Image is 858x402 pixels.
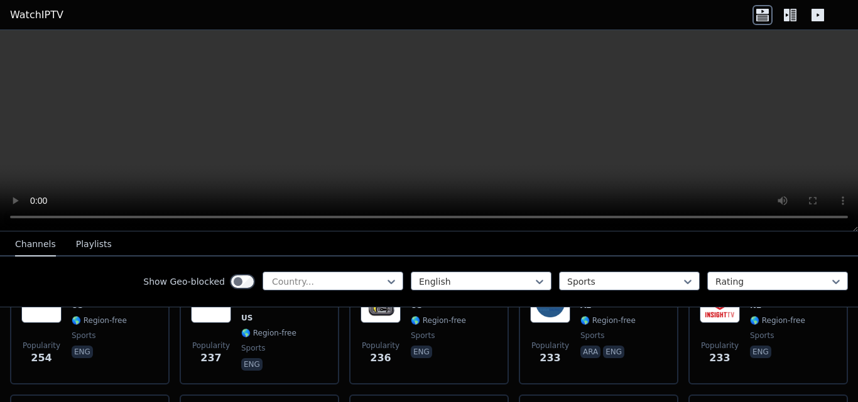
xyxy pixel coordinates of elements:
[709,351,730,366] span: 233
[23,341,60,351] span: Popularity
[10,8,63,23] a: WatchIPTV
[241,328,296,338] span: 🌎 Region-free
[192,341,230,351] span: Popularity
[701,341,739,351] span: Popularity
[241,313,253,323] span: US
[580,331,604,341] span: sports
[72,315,127,325] span: 🌎 Region-free
[241,343,265,353] span: sports
[531,341,569,351] span: Popularity
[72,346,93,358] p: eng
[750,346,771,358] p: eng
[15,233,56,257] button: Channels
[603,346,624,358] p: eng
[411,346,432,358] p: eng
[143,275,225,288] label: Show Geo-blocked
[750,331,774,341] span: sports
[362,341,399,351] span: Popularity
[76,233,112,257] button: Playlists
[200,351,221,366] span: 237
[540,351,560,366] span: 233
[411,315,466,325] span: 🌎 Region-free
[241,358,263,371] p: eng
[580,315,636,325] span: 🌎 Region-free
[750,315,805,325] span: 🌎 Region-free
[580,346,600,358] p: ara
[31,351,52,366] span: 254
[411,331,435,341] span: sports
[72,331,95,341] span: sports
[370,351,391,366] span: 236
